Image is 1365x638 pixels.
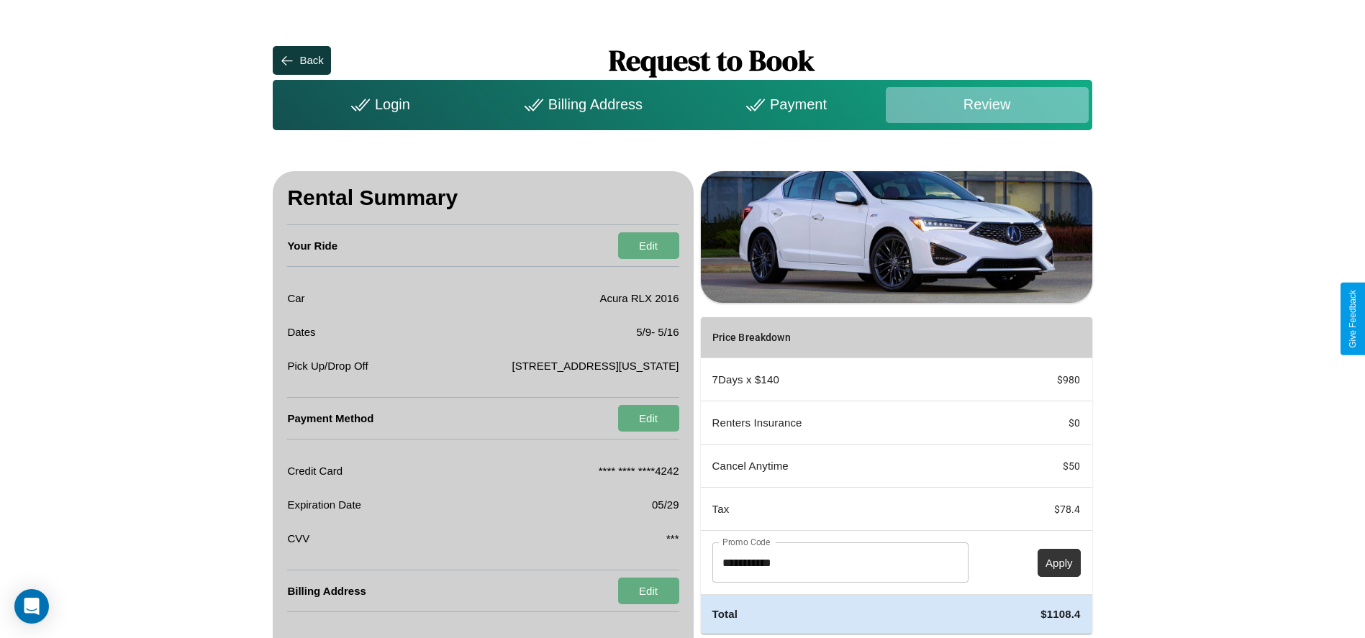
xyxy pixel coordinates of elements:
[287,356,368,375] p: Pick Up/Drop Off
[287,322,315,342] p: Dates
[287,225,337,266] h4: Your Ride
[479,87,682,123] div: Billing Address
[722,536,770,548] label: Promo Code
[712,370,969,389] p: 7 Days x $ 140
[636,322,679,342] p: 5 / 9 - 5 / 16
[701,317,1092,633] table: simple table
[331,41,1092,80] h1: Request to Book
[886,87,1089,123] div: Review
[287,398,373,439] h4: Payment Method
[287,461,343,480] p: Credit Card
[287,171,679,225] h3: Rental Summary
[287,570,366,611] h4: Billing Address
[712,456,969,475] p: Cancel Anytime
[701,317,980,358] th: Price Breakdown
[599,288,679,308] p: Acura RLX 2016
[1348,290,1358,348] div: Give Feedback
[1038,549,1081,577] button: Apply
[712,606,969,621] h4: Total
[652,495,679,514] p: 05/29
[273,46,330,75] button: Back
[618,405,679,432] button: Edit
[992,606,1081,621] h4: $ 1108.4
[512,356,679,375] p: [STREET_ADDRESS][US_STATE]
[618,232,679,259] button: Edit
[980,358,1092,401] td: $ 980
[980,488,1092,531] td: $ 78.4
[980,445,1092,488] td: $ 50
[14,589,49,624] div: Open Intercom Messenger
[712,499,969,519] p: Tax
[287,495,361,514] p: Expiration Date
[287,529,309,548] p: CVV
[682,87,885,123] div: Payment
[618,578,679,604] button: Edit
[980,401,1092,445] td: $ 0
[287,288,304,308] p: Car
[712,413,969,432] p: Renters Insurance
[299,54,323,66] div: Back
[276,87,479,123] div: Login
